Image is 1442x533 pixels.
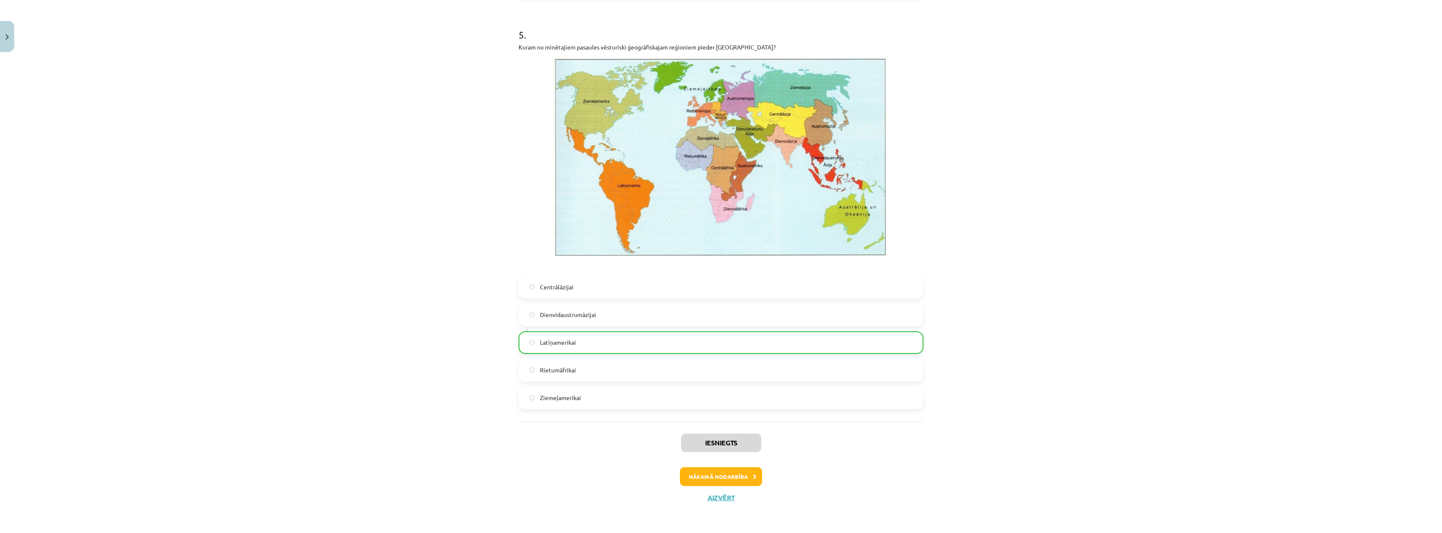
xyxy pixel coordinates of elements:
[519,43,923,52] p: Kuram no minētajiem pasaules vēsturiski ģeogrāfiskajam reģioniem pieder [GEOGRAPHIC_DATA]?
[540,366,576,374] span: Rietumāfrikai
[705,494,737,502] button: Aizvērt
[540,338,576,347] span: Latīņamerikai
[529,340,535,345] input: Latīņamerikai
[529,284,535,290] input: Centrālāzijai
[519,14,923,40] h1: 5 .
[681,434,761,452] button: Iesniegts
[529,312,535,317] input: Dienvidaustrumāzijai
[540,393,581,402] span: Ziemeļamerikai
[540,310,596,319] span: Dienvidaustrumāzijai
[529,395,535,400] input: Ziemeļamerikai
[529,367,535,373] input: Rietumāfrikai
[5,34,9,40] img: icon-close-lesson-0947bae3869378f0d4975bcd49f059093ad1ed9edebbc8119c70593378902aed.svg
[680,467,762,486] button: Nākamā nodarbība
[540,283,573,291] span: Centrālāzijai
